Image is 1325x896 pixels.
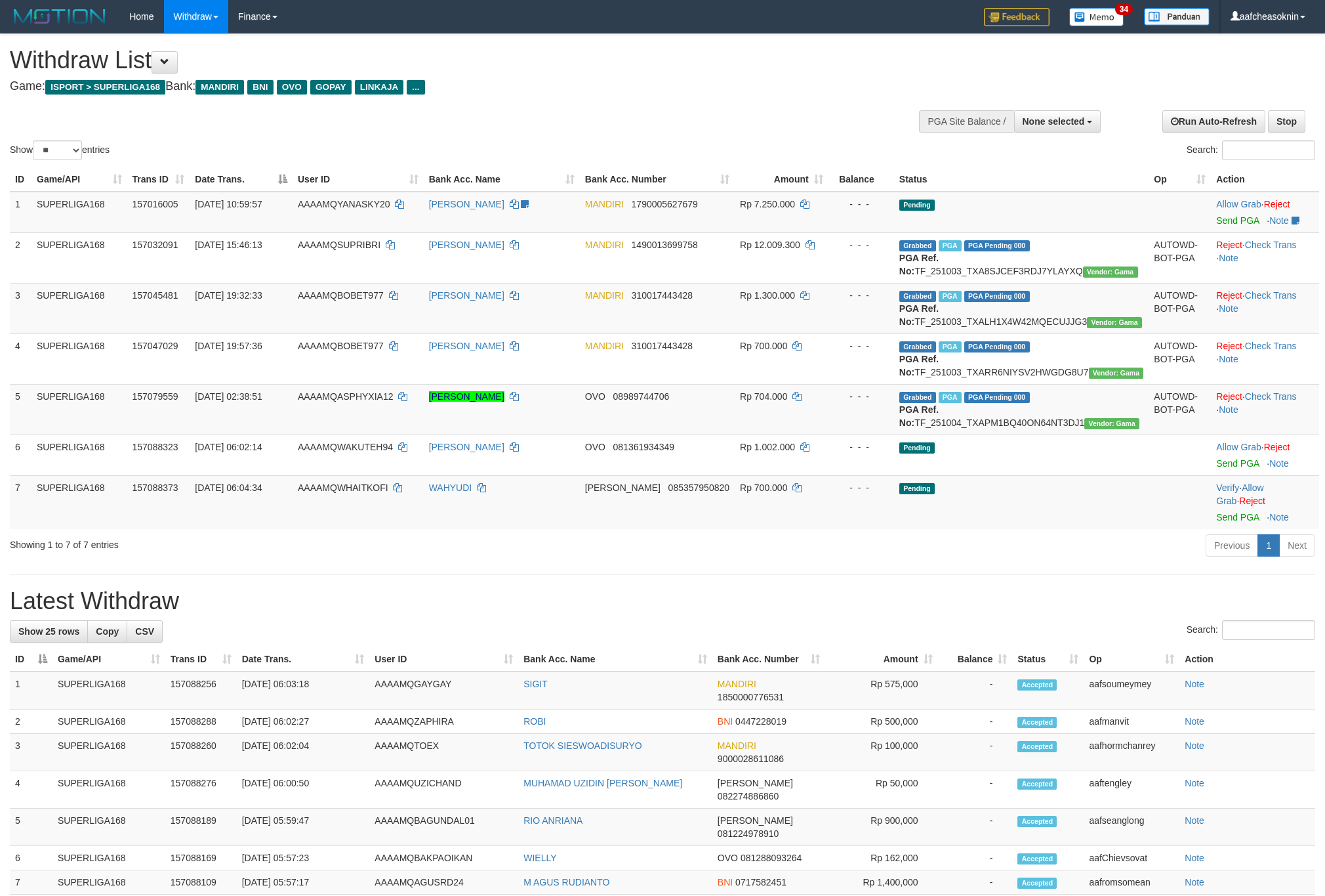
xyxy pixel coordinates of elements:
span: 157032091 [132,240,178,250]
a: Note [1185,679,1204,689]
th: Action [1211,167,1319,192]
td: SUPERLIGA168 [31,384,127,435]
a: Run Auto-Refresh [1162,110,1265,133]
td: 4 [10,771,52,809]
div: - - - [834,198,889,211]
span: Marked by aafchoeunmanni [939,240,962,251]
span: Copy 081288093264 to clipboard [741,853,802,863]
td: - [938,809,1013,846]
td: · · [1211,333,1319,384]
span: ... [407,80,424,95]
td: - [938,672,1013,710]
span: Accepted [1017,878,1057,889]
span: PGA Pending [964,240,1030,251]
a: Allow Grab [1216,199,1261,209]
td: [DATE] 06:00:50 [237,771,370,809]
span: Accepted [1017,816,1057,827]
span: Accepted [1017,853,1057,864]
span: MANDIRI [585,341,624,351]
td: AUTOWD-BOT-PGA [1149,384,1211,435]
a: SIGIT [523,679,548,689]
span: 157016005 [132,199,178,209]
span: Marked by aafchoeunmanni [939,341,962,352]
input: Search: [1222,140,1315,160]
span: BNI [718,877,733,887]
span: Rp 1.300.000 [740,290,795,301]
td: [DATE] 05:57:23 [237,846,370,870]
span: Accepted [1017,779,1057,790]
td: aaftengley [1084,771,1179,809]
a: Copy [87,620,127,643]
td: aafromsomean [1084,870,1179,895]
td: - [938,846,1013,870]
td: [DATE] 06:02:27 [237,710,370,734]
td: 1 [10,192,31,233]
span: Grabbed [899,392,936,403]
td: SUPERLIGA168 [31,192,127,233]
td: [DATE] 05:57:17 [237,870,370,895]
th: Amount: activate to sort column ascending [825,647,938,672]
th: User ID: activate to sort column ascending [293,167,424,192]
img: Button%20Memo.svg [1069,8,1124,26]
th: ID [10,167,31,192]
span: GOPAY [310,80,352,95]
span: MANDIRI [718,740,756,751]
a: Send PGA [1216,512,1259,523]
th: Amount: activate to sort column ascending [735,167,828,192]
td: 157088276 [165,771,237,809]
span: MANDIRI [718,679,756,689]
span: Pending [899,483,935,494]
td: Rp 50,000 [825,771,938,809]
span: MANDIRI [585,240,624,250]
span: MANDIRI [195,80,244,95]
a: Note [1185,740,1204,751]
span: Vendor URL: https://trx31.1velocity.biz [1083,267,1138,278]
span: 157047029 [132,341,178,351]
td: AAAAMQBAGUNDAL01 [369,809,518,846]
span: Rp 1.002.000 [740,442,795,452]
a: Note [1185,778,1204,788]
span: OVO [585,442,605,452]
a: TOTOK SIESWOADISURYO [523,740,642,751]
a: Note [1185,853,1204,863]
td: · [1211,192,1319,233]
a: Allow Grab [1216,442,1261,452]
a: Reject [1216,240,1242,250]
a: Reject [1264,442,1290,452]
a: ROBI [523,716,546,727]
td: SUPERLIGA168 [31,232,127,283]
td: AUTOWD-BOT-PGA [1149,333,1211,384]
td: AAAAMQZAPHIRA [369,710,518,734]
div: PGA Site Balance / [919,110,1013,133]
div: - - - [834,238,889,251]
td: 4 [10,333,31,384]
a: Check Trans [1245,240,1297,250]
span: AAAAMQYANASKY20 [298,199,390,209]
span: Copy 085357950820 to clipboard [668,482,729,493]
span: Pending [899,442,935,454]
th: Bank Acc. Number: activate to sort column ascending [580,167,735,192]
th: ID: activate to sort column descending [10,647,52,672]
td: 157088256 [165,672,237,710]
td: SUPERLIGA168 [52,809,165,846]
td: AAAAMQTOEX [369,734,518,771]
span: 34 [1115,3,1133,15]
a: Verify [1216,482,1239,493]
div: - - - [834,289,889,302]
td: [DATE] 06:02:04 [237,734,370,771]
span: Copy 1790005627679 to clipboard [632,199,698,209]
span: [PERSON_NAME] [718,778,793,788]
select: Showentries [33,140,82,160]
div: - - - [834,481,889,494]
td: 157088169 [165,846,237,870]
a: Note [1219,253,1238,263]
span: Vendor URL: https://trx31.1velocity.biz [1087,317,1142,328]
span: Copy [96,626,119,637]
td: SUPERLIGA168 [52,870,165,895]
th: Bank Acc. Name: activate to sort column ascending [424,167,580,192]
td: Rp 100,000 [825,734,938,771]
a: Note [1269,458,1289,469]
b: PGA Ref. No: [899,253,939,276]
td: 6 [10,435,31,475]
a: Note [1185,716,1204,727]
